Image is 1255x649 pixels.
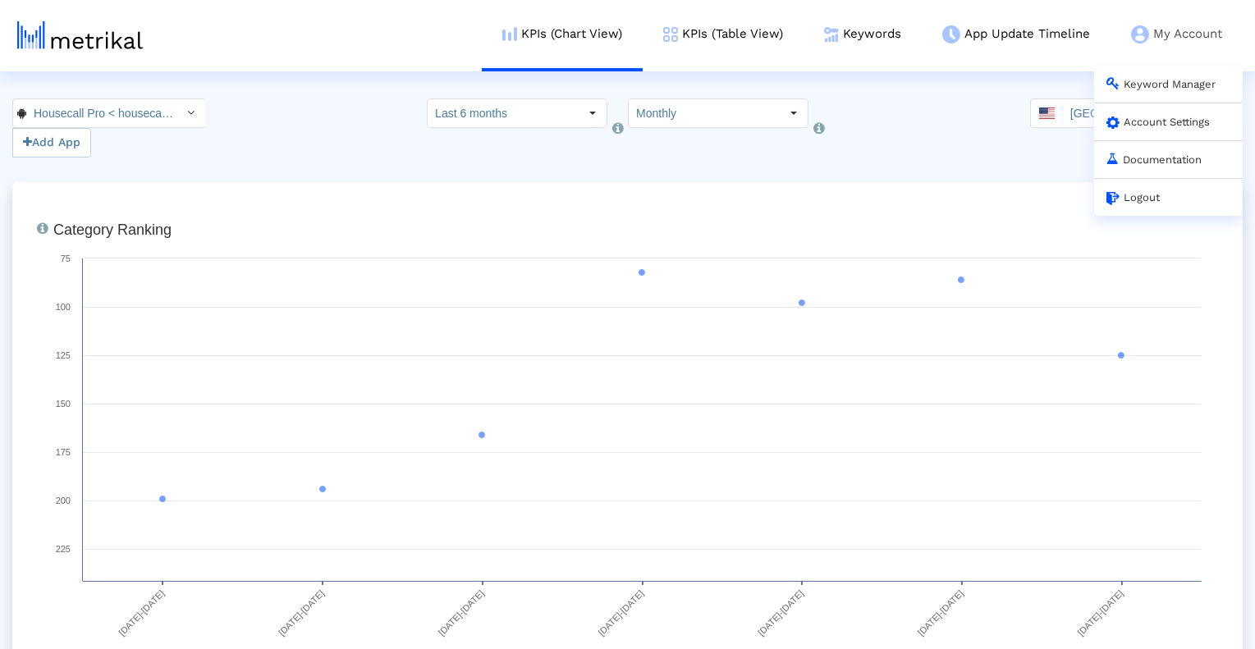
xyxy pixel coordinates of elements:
text: 125 [56,350,71,360]
a: Keyword Manager [1106,78,1216,90]
text: [DATE]-[DATE] [277,588,326,638]
a: Logout [1106,191,1160,203]
text: 150 [56,399,71,409]
img: kpi-chart-menu-icon.png [502,27,517,41]
text: [DATE]-[DATE] [916,588,965,638]
text: [DATE]-[DATE] [1076,588,1125,638]
button: Add App [12,128,91,158]
tspan: Category Ranking [53,222,172,238]
img: logout.svg [1106,192,1120,205]
text: [DATE]-[DATE] [596,588,645,638]
img: kpi-table-menu-icon.png [663,27,678,42]
text: [DATE]-[DATE] [117,588,166,638]
text: 175 [56,447,71,457]
a: Documentation [1106,153,1202,166]
img: app-update-menu-icon.png [942,25,960,43]
div: Select [579,99,607,127]
img: metrical-logo-light.png [17,21,143,49]
text: 200 [56,496,71,505]
img: keywords.png [824,27,839,42]
div: Select [780,99,808,127]
text: 100 [56,302,71,312]
a: Account Settings [1106,116,1211,128]
text: [DATE]-[DATE] [756,588,805,638]
img: my-account-menu-icon.png [1131,25,1149,43]
text: [DATE]-[DATE] [437,588,486,638]
div: Select [177,99,205,127]
img: settings.svg [1106,117,1120,129]
text: 225 [56,544,71,554]
text: 75 [61,254,71,263]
